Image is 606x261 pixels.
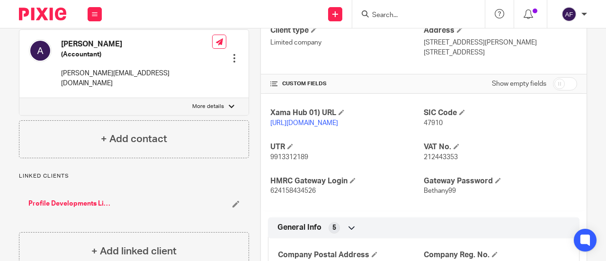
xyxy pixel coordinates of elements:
[61,39,212,49] h4: [PERSON_NAME]
[424,38,577,47] p: [STREET_ADDRESS][PERSON_NAME]
[270,176,424,186] h4: HMRC Gateway Login
[61,69,212,88] p: [PERSON_NAME][EMAIL_ADDRESS][DOMAIN_NAME]
[492,79,546,89] label: Show empty fields
[332,223,336,233] span: 5
[424,108,577,118] h4: SIC Code
[278,250,424,260] h4: Company Postal Address
[424,48,577,57] p: [STREET_ADDRESS]
[270,80,424,88] h4: CUSTOM FIELDS
[19,172,249,180] p: Linked clients
[424,250,570,260] h4: Company Reg. No.
[19,8,66,20] img: Pixie
[91,244,177,259] h4: + Add linked client
[270,108,424,118] h4: Xama Hub 01) URL
[424,142,577,152] h4: VAT No.
[29,39,52,62] img: svg%3E
[101,132,167,146] h4: + Add contact
[61,50,212,59] h5: (Accountant)
[424,120,443,126] span: 47910
[270,154,308,161] span: 9913312189
[270,188,316,194] span: 624158434526
[561,7,577,22] img: svg%3E
[424,26,577,36] h4: Address
[270,38,424,47] p: Limited company
[270,142,424,152] h4: UTR
[424,176,577,186] h4: Gateway Password
[192,103,224,110] p: More details
[424,154,458,161] span: 212443353
[424,188,456,194] span: Bethany99
[270,120,338,126] a: [URL][DOMAIN_NAME]
[371,11,456,20] input: Search
[277,223,321,233] span: General Info
[28,199,113,208] a: Profile Developments Limited
[270,26,424,36] h4: Client type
